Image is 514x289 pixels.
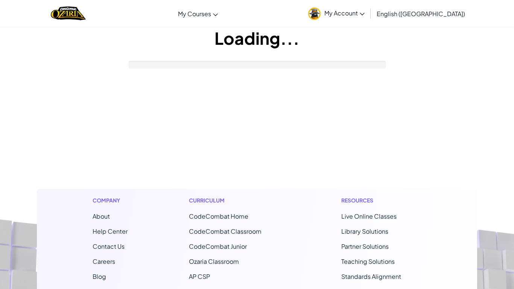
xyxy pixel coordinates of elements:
a: CodeCombat Classroom [189,227,262,235]
h1: Curriculum [189,196,280,204]
span: Contact Us [93,242,125,250]
span: My Account [324,9,365,17]
a: Partner Solutions [341,242,389,250]
a: Ozaria by CodeCombat logo [51,6,86,21]
a: Live Online Classes [341,212,397,220]
h1: Company [93,196,128,204]
a: CodeCombat Junior [189,242,247,250]
a: AP CSP [189,272,210,280]
a: English ([GEOGRAPHIC_DATA]) [373,3,469,24]
h1: Resources [341,196,421,204]
a: Help Center [93,227,128,235]
a: My Courses [174,3,222,24]
a: Ozaria Classroom [189,257,239,265]
a: Teaching Solutions [341,257,395,265]
a: Standards Alignment [341,272,401,280]
span: English ([GEOGRAPHIC_DATA]) [377,10,465,18]
span: My Courses [178,10,211,18]
a: Careers [93,257,115,265]
img: Home [51,6,86,21]
a: Blog [93,272,106,280]
a: About [93,212,110,220]
span: CodeCombat Home [189,212,248,220]
img: avatar [308,8,321,20]
a: Library Solutions [341,227,388,235]
a: My Account [304,2,368,25]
